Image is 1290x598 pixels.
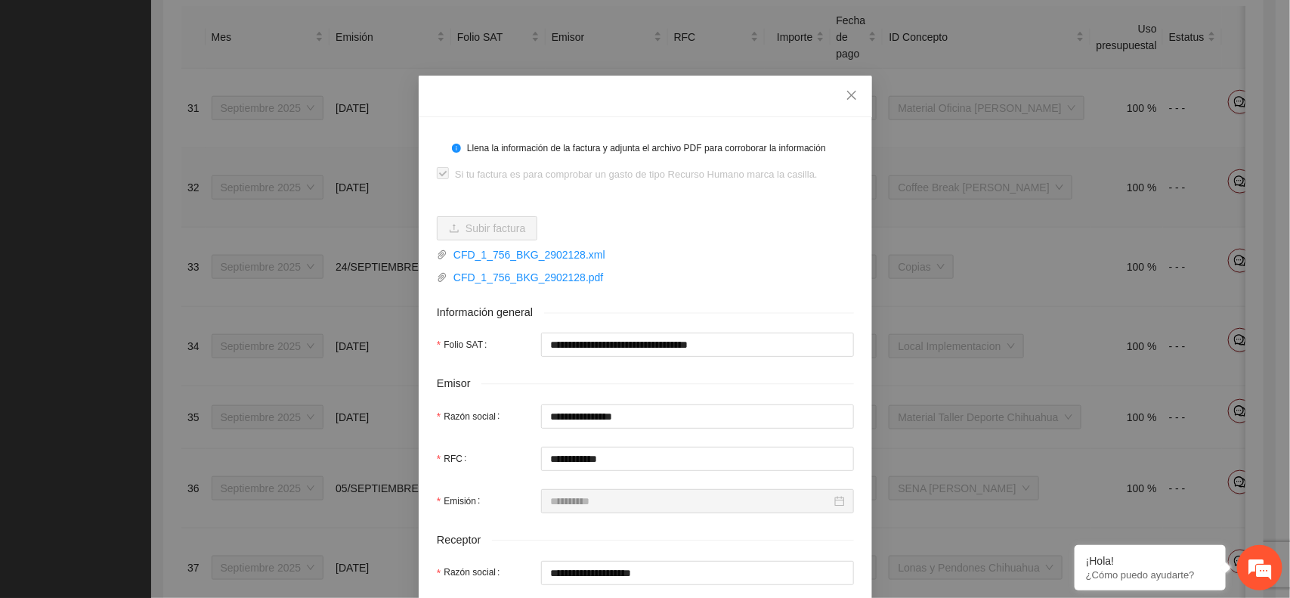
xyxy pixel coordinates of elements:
span: Receptor [437,531,492,549]
span: paper-clip [437,272,447,283]
a: CFD_1_756_BKG_2902128.pdf [447,269,854,286]
p: ¿Cómo puedo ayudarte? [1086,569,1214,581]
div: ¡Hola! [1086,555,1214,567]
span: Información general [437,304,544,321]
button: Close [831,76,872,116]
button: uploadSubir factura [437,216,537,240]
input: Emisión: [550,493,831,510]
div: Minimizar ventana de chat en vivo [248,8,284,44]
label: Folio SAT: [437,333,493,357]
label: Emisión: [437,489,486,513]
div: Chatee con nosotros ahora [79,77,254,97]
a: CFD_1_756_BKG_2902128.xml [447,246,854,263]
span: close [846,89,858,101]
span: info-circle [452,144,461,153]
span: Si tu factura es para comprobar un gasto de tipo Recurso Humano marca la casilla. [449,167,824,182]
textarea: Escriba su mensaje y pulse “Intro” [8,413,288,466]
label: RFC: [437,447,472,471]
input: RFC: [541,447,854,471]
span: paper-clip [437,249,447,260]
input: Razón social: [541,561,854,585]
div: Llena la información de la factura y adjunta el archivo PDF para corroborar la información [467,141,843,156]
span: Estamos en línea. [88,202,209,355]
label: Razón social: [437,561,506,585]
span: Emisor [437,375,481,392]
input: Folio SAT: [541,333,854,357]
span: uploadSubir factura [437,222,537,234]
label: Razón social: [437,404,506,429]
input: Razón social: [541,404,854,429]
